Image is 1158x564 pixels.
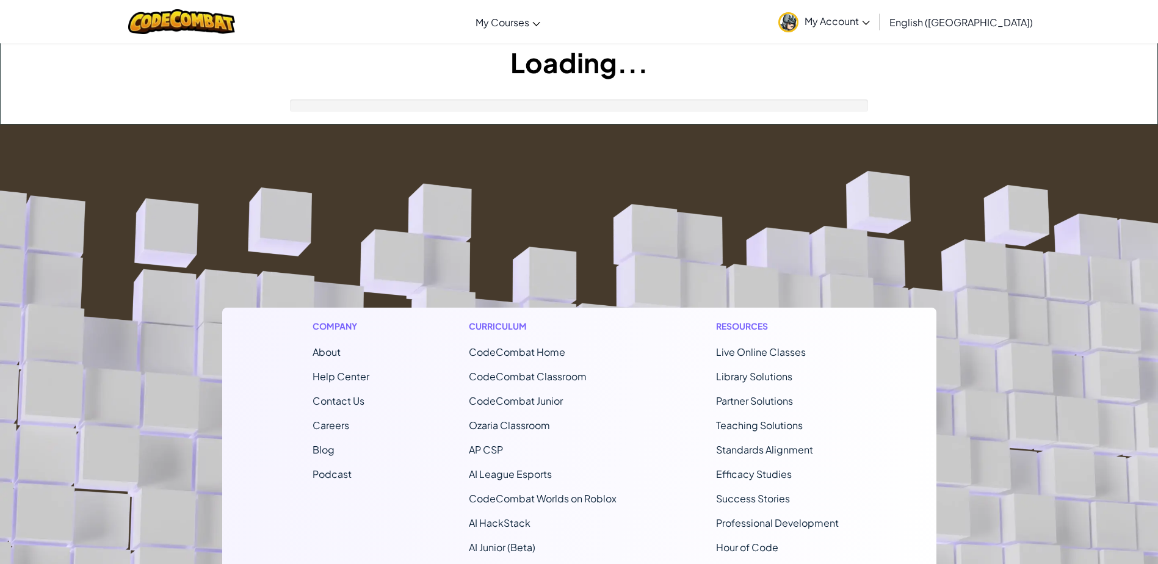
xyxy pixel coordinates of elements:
[469,394,563,407] a: CodeCombat Junior
[469,443,503,456] a: AP CSP
[469,370,587,383] a: CodeCombat Classroom
[313,394,364,407] span: Contact Us
[778,12,798,32] img: avatar
[1,43,1157,81] h1: Loading...
[805,15,870,27] span: My Account
[716,468,792,480] a: Efficacy Studies
[716,419,803,432] a: Teaching Solutions
[716,443,813,456] a: Standards Alignment
[469,541,535,554] a: AI Junior (Beta)
[476,16,529,29] span: My Courses
[716,492,790,505] a: Success Stories
[716,345,806,358] a: Live Online Classes
[889,16,1033,29] span: English ([GEOGRAPHIC_DATA])
[313,370,369,383] a: Help Center
[469,320,617,333] h1: Curriculum
[469,5,546,38] a: My Courses
[716,516,839,529] a: Professional Development
[313,468,352,480] a: Podcast
[883,5,1039,38] a: English ([GEOGRAPHIC_DATA])
[469,516,530,529] a: AI HackStack
[128,9,235,34] img: CodeCombat logo
[313,345,341,358] a: About
[772,2,876,41] a: My Account
[716,370,792,383] a: Library Solutions
[469,419,550,432] a: Ozaria Classroom
[469,468,552,480] a: AI League Esports
[716,320,846,333] h1: Resources
[469,345,565,358] span: CodeCombat Home
[716,541,778,554] a: Hour of Code
[313,419,349,432] a: Careers
[469,492,617,505] a: CodeCombat Worlds on Roblox
[313,320,369,333] h1: Company
[313,443,335,456] a: Blog
[716,394,793,407] a: Partner Solutions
